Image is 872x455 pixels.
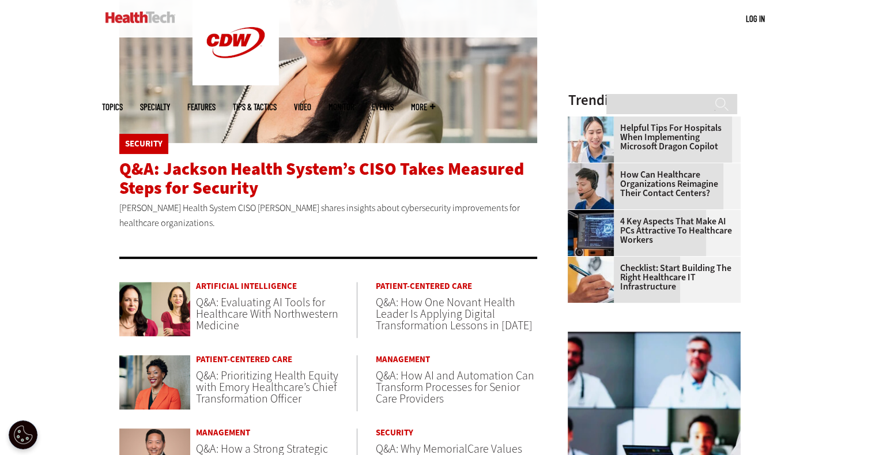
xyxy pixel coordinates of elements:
[376,282,537,291] a: Patient-Centered Care
[233,103,277,111] a: Tips & Tactics
[372,103,394,111] a: Events
[568,217,734,245] a: 4 Key Aspects That Make AI PCs Attractive to Healthcare Workers
[196,282,357,291] a: Artificial Intelligence
[568,210,614,256] img: Desktop monitor with brain AI concept
[746,13,765,25] div: User menu
[119,201,538,230] p: [PERSON_NAME] Health System CISO [PERSON_NAME] shares insights about cybersecurity improvements f...
[568,170,734,198] a: How Can Healthcare Organizations Reimagine Their Contact Centers?
[568,93,741,107] h3: Trending Now
[196,295,338,333] a: Q&A: Evaluating AI Tools for Healthcare With Northwestern Medicine
[196,355,357,364] a: Patient-Centered Care
[568,257,620,266] a: Person with a clipboard checking a list
[411,103,435,111] span: More
[187,103,216,111] a: Features
[746,13,765,24] a: Log in
[294,103,311,111] a: Video
[125,140,163,148] a: Security
[568,163,620,172] a: Healthcare contact center
[568,264,734,291] a: Checklist: Start Building the Right Healthcare IT Infrastructure
[568,123,734,151] a: Helpful Tips for Hospitals When Implementing Microsoft Dragon Copilot
[568,116,620,126] a: Doctor using phone to dictate to tablet
[568,257,614,303] img: Person with a clipboard checking a list
[119,355,191,409] img: Dr. Amaka Eneanya
[196,428,357,437] a: Management
[568,116,614,163] img: Doctor using phone to dictate to tablet
[376,295,533,333] a: Q&A: How One Novant Health Leader Is Applying Digital Transformation Lessons in [DATE]
[568,210,620,219] a: Desktop monitor with brain AI concept
[196,368,338,407] a: Q&A: Prioritizing Health Equity with Emory Healthcare’s Chief Transformation Officer
[105,12,175,23] img: Home
[376,428,537,437] a: Security
[9,420,37,449] div: Cookie Settings
[9,420,37,449] button: Open Preferences
[568,163,614,209] img: Healthcare contact center
[376,355,537,364] a: Management
[376,368,534,407] a: Q&A: How AI and Automation Can Transform Processes for Senior Care Providers
[329,103,354,111] a: MonITor
[102,103,123,111] span: Topics
[192,76,279,88] a: CDW
[119,157,524,200] a: Q&A: Jackson Health System’s CISO Takes Measured Steps for Security
[140,103,170,111] span: Specialty
[119,282,191,336] img: Hannah Koczka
